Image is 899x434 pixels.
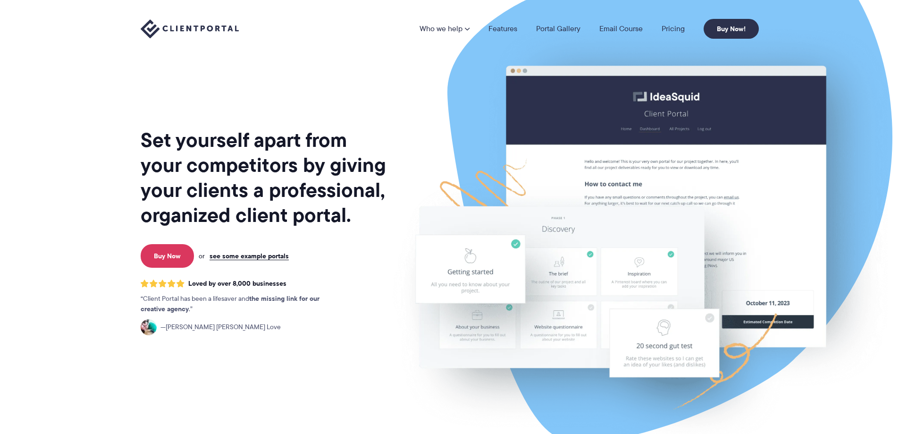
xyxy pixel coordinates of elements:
span: or [199,252,205,260]
span: Loved by over 8,000 businesses [188,280,286,288]
a: Buy Now! [704,19,759,39]
a: Email Course [599,25,643,33]
a: see some example portals [210,252,289,260]
a: Who we help [420,25,470,33]
span: [PERSON_NAME] [PERSON_NAME] Love [160,322,281,332]
a: Features [488,25,517,33]
a: Buy Now [141,244,194,268]
a: Portal Gallery [536,25,580,33]
p: Client Portal has been a lifesaver and . [141,294,339,315]
strong: the missing link for our creative agency [141,293,319,314]
h1: Set yourself apart from your competitors by giving your clients a professional, organized client ... [141,128,388,228]
a: Pricing [662,25,685,33]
